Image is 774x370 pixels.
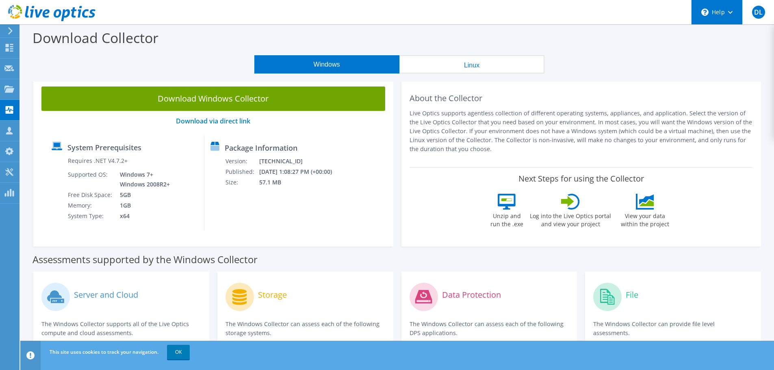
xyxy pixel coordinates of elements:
label: File [626,291,638,299]
svg: \n [701,9,709,16]
td: Memory: [67,200,114,211]
label: Next Steps for using the Collector [518,174,644,184]
label: Package Information [225,144,297,152]
label: Server and Cloud [74,291,138,299]
button: Linux [399,55,544,74]
td: [DATE] 1:08:27 PM (+00:00) [259,167,343,177]
td: Supported OS: [67,169,114,190]
td: x64 [114,211,171,221]
label: Data Protection [442,291,501,299]
td: Windows 7+ Windows 2008R2+ [114,169,171,190]
label: System Prerequisites [67,143,141,151]
h2: About the Collector [410,93,753,103]
p: The Windows Collector can provide file level assessments. [593,320,753,338]
label: Assessments supported by the Windows Collector [33,255,258,264]
td: Version: [225,156,259,167]
td: 1GB [114,200,171,211]
td: Size: [225,177,259,188]
span: DL [752,6,765,19]
td: 5GB [114,190,171,200]
a: Download Windows Collector [41,87,385,111]
td: Published: [225,167,259,177]
a: OK [167,345,190,359]
p: Live Optics supports agentless collection of different operating systems, appliances, and applica... [410,109,753,154]
p: The Windows Collector can assess each of the following DPS applications. [410,320,569,338]
label: Storage [258,291,287,299]
button: Windows [254,55,399,74]
label: Unzip and run the .exe [488,210,525,228]
p: The Windows Collector supports all of the Live Optics compute and cloud assessments. [41,320,201,338]
td: System Type: [67,211,114,221]
label: View your data within the project [616,210,674,228]
span: This site uses cookies to track your navigation. [50,348,158,355]
label: Requires .NET V4.7.2+ [68,157,128,165]
label: Download Collector [33,28,158,47]
td: 57.1 MB [259,177,343,188]
label: Log into the Live Optics portal and view your project [529,210,611,228]
p: The Windows Collector can assess each of the following storage systems. [225,320,385,338]
td: Free Disk Space: [67,190,114,200]
td: [TECHNICAL_ID] [259,156,343,167]
a: Download via direct link [176,117,250,125]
